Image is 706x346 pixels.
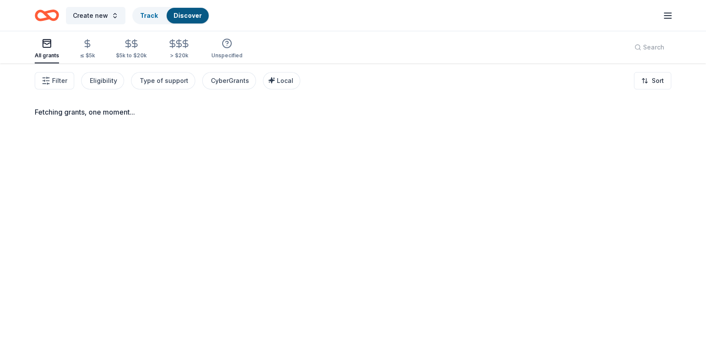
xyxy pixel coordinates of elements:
[211,35,243,63] button: Unspecified
[116,35,147,63] button: $5k to $20k
[263,72,300,89] button: Local
[132,7,210,24] button: TrackDiscover
[35,52,59,59] div: All grants
[35,107,671,117] div: Fetching grants, one moment...
[35,5,59,26] a: Home
[634,72,671,89] button: Sort
[35,72,74,89] button: Filter
[211,52,243,59] div: Unspecified
[90,76,117,86] div: Eligibility
[116,52,147,59] div: $5k to $20k
[73,10,108,21] span: Create new
[167,52,190,59] div: > $20k
[52,76,67,86] span: Filter
[202,72,256,89] button: CyberGrants
[211,76,249,86] div: CyberGrants
[167,35,190,63] button: > $20k
[66,7,125,24] button: Create new
[140,12,158,19] a: Track
[652,76,664,86] span: Sort
[140,76,188,86] div: Type of support
[80,52,95,59] div: ≤ $5k
[81,72,124,89] button: Eligibility
[174,12,202,19] a: Discover
[35,35,59,63] button: All grants
[277,77,293,84] span: Local
[131,72,195,89] button: Type of support
[80,35,95,63] button: ≤ $5k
